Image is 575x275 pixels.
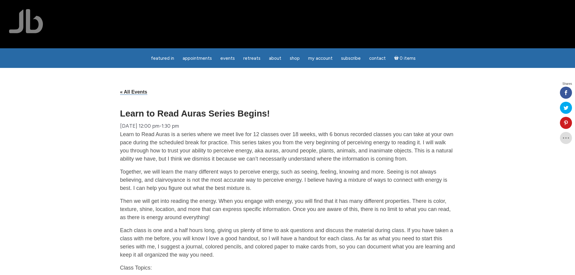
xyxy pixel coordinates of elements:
span: Shares [562,82,572,85]
a: Cart0 items [391,52,420,64]
span: [DATE] 12:00 pm [120,123,159,129]
a: Subscribe [337,53,364,64]
span: featured in [151,56,174,61]
a: My Account [305,53,336,64]
span: Shop [290,56,300,61]
span: Events [220,56,235,61]
span: Contact [369,56,386,61]
span: Class Topics: [120,265,152,271]
h1: Learn to Read Auras Series Begins! [120,109,455,118]
a: Appointments [179,53,216,64]
a: Events [217,53,238,64]
a: Shop [286,53,303,64]
span: Then we will get into reading the energy. When you engage with energy, you will find that it has ... [120,198,451,220]
i: Cart [394,56,400,61]
span: Together, we will learn the many different ways to perceive energy, such as seeing, feeling, know... [120,169,447,191]
a: Retreats [240,53,264,64]
span: My Account [308,56,333,61]
span: Each class is one and a half hours long, giving us plenty of time to ask questions and discuss th... [120,227,455,258]
img: Jamie Butler. The Everyday Medium [9,9,43,33]
a: Contact [366,53,389,64]
span: Subscribe [341,56,361,61]
div: - [120,121,179,131]
a: « All Events [120,89,147,95]
a: featured in [147,53,178,64]
a: About [265,53,285,64]
span: Learn to Read Auras is a series where we meet live for 12 classes over 18 weeks, with 6 bonus rec... [120,131,454,162]
span: 1:30 pm [161,123,179,129]
span: Appointments [183,56,212,61]
span: About [269,56,281,61]
span: 0 items [400,56,416,61]
span: Retreats [243,56,260,61]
